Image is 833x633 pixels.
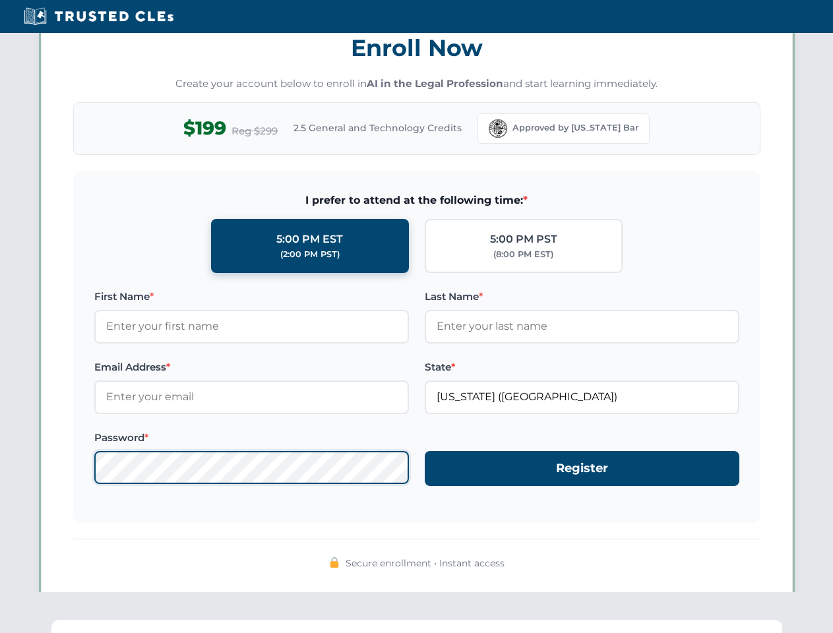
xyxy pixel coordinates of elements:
[329,557,340,568] img: 🔒
[346,556,505,570] span: Secure enrollment • Instant access
[94,430,409,446] label: Password
[425,359,739,375] label: State
[276,231,343,248] div: 5:00 PM EST
[490,231,557,248] div: 5:00 PM PST
[493,248,553,261] div: (8:00 PM EST)
[425,380,739,413] input: Florida (FL)
[73,27,760,69] h3: Enroll Now
[94,289,409,305] label: First Name
[94,192,739,209] span: I prefer to attend at the following time:
[20,7,177,26] img: Trusted CLEs
[280,248,340,261] div: (2:00 PM PST)
[489,119,507,138] img: Florida Bar
[94,359,409,375] label: Email Address
[425,451,739,486] button: Register
[94,380,409,413] input: Enter your email
[425,289,739,305] label: Last Name
[73,76,760,92] p: Create your account below to enroll in and start learning immediately.
[183,113,226,143] span: $199
[231,123,278,139] span: Reg $299
[425,310,739,343] input: Enter your last name
[94,310,409,343] input: Enter your first name
[367,77,503,90] strong: AI in the Legal Profession
[512,121,638,135] span: Approved by [US_STATE] Bar
[293,121,462,135] span: 2.5 General and Technology Credits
